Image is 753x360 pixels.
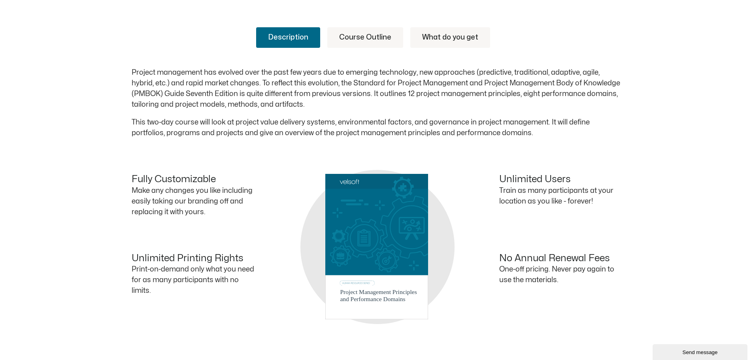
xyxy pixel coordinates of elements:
iframe: chat widget [653,343,749,360]
p: Print-on-demand only what you need for as many participants with no limits. [132,264,254,296]
p: One-off pricing. Never pay again to use the materials. [499,264,622,285]
h4: Unlimited Users [499,174,622,185]
a: Description [256,27,320,48]
p: Project management has evolved over the past few years due to emerging technology, new approaches... [132,67,622,110]
h4: Unlimited Printing Rights [132,253,254,264]
a: Course Outline [327,27,403,48]
h4: Fully Customizable [132,174,254,185]
p: Train as many participants at your location as you like - forever! [499,185,622,207]
p: Make any changes you like including easily taking our branding off and replacing it with yours. [132,185,254,217]
a: What do you get [410,27,490,48]
h4: No Annual Renewal Fees [499,253,622,264]
p: This two-day course will look at project value delivery systems, environmental factors, and gover... [132,117,622,138]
